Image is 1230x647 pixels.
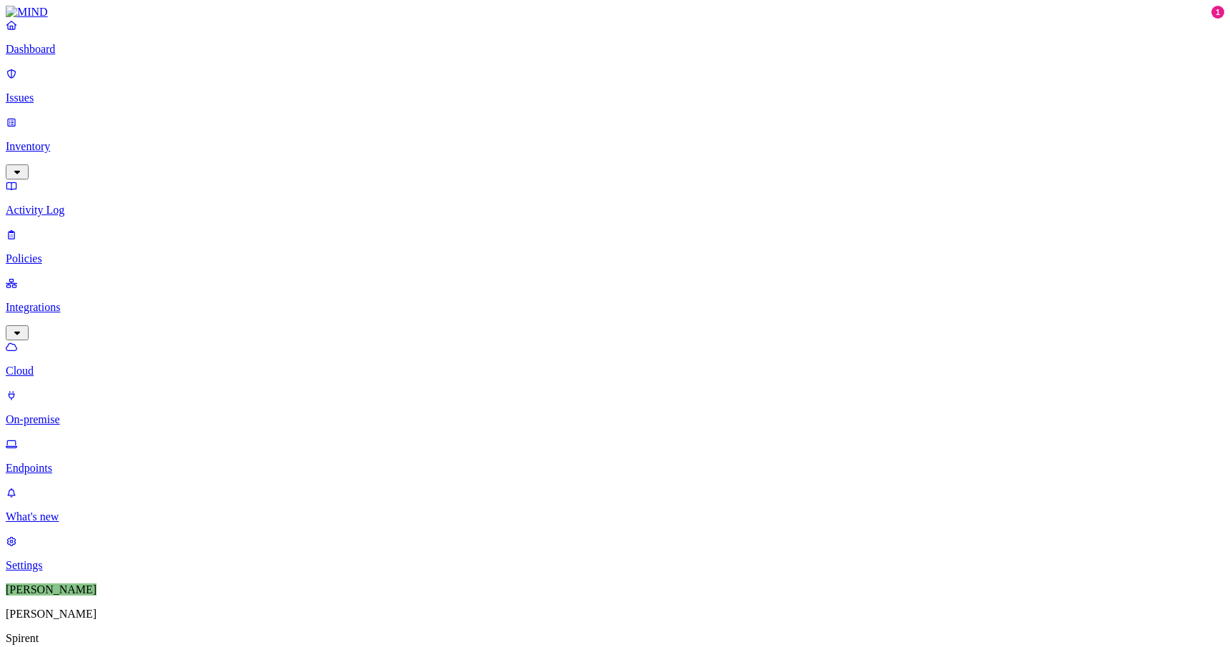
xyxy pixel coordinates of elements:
[6,228,1224,265] a: Policies
[6,43,1224,56] p: Dashboard
[6,179,1224,217] a: Activity Log
[6,92,1224,104] p: Issues
[6,277,1224,338] a: Integrations
[6,252,1224,265] p: Policies
[6,365,1224,377] p: Cloud
[6,510,1224,523] p: What's new
[6,6,48,19] img: MIND
[6,389,1224,426] a: On-premise
[6,559,1224,572] p: Settings
[6,204,1224,217] p: Activity Log
[6,608,1224,621] p: [PERSON_NAME]
[6,140,1224,153] p: Inventory
[6,67,1224,104] a: Issues
[6,583,97,596] span: [PERSON_NAME]
[6,438,1224,475] a: Endpoints
[6,6,1224,19] a: MIND
[6,462,1224,475] p: Endpoints
[6,486,1224,523] a: What's new
[6,535,1224,572] a: Settings
[6,116,1224,177] a: Inventory
[1211,6,1224,19] div: 1
[6,19,1224,56] a: Dashboard
[6,632,1224,645] p: Spirent
[6,301,1224,314] p: Integrations
[6,413,1224,426] p: On-premise
[6,340,1224,377] a: Cloud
